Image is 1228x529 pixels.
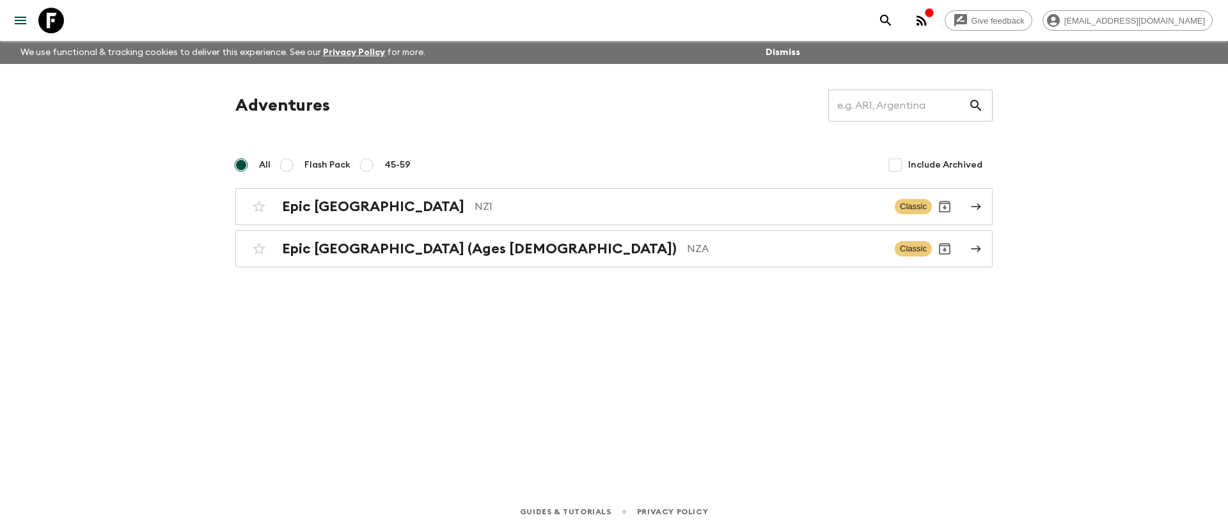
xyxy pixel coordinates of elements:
[384,159,411,171] span: 45-59
[908,159,982,171] span: Include Archived
[304,159,350,171] span: Flash Pack
[235,230,993,267] a: Epic [GEOGRAPHIC_DATA] (Ages [DEMOGRAPHIC_DATA])NZAClassicArchive
[8,8,33,33] button: menu
[282,241,677,257] h2: Epic [GEOGRAPHIC_DATA] (Ages [DEMOGRAPHIC_DATA])
[964,16,1032,26] span: Give feedback
[235,188,993,225] a: Epic [GEOGRAPHIC_DATA]NZ1ClassicArchive
[282,198,464,215] h2: Epic [GEOGRAPHIC_DATA]
[1043,10,1213,31] div: [EMAIL_ADDRESS][DOMAIN_NAME]
[1057,16,1212,26] span: [EMAIL_ADDRESS][DOMAIN_NAME]
[323,48,385,57] a: Privacy Policy
[828,88,968,123] input: e.g. AR1, Argentina
[932,194,957,219] button: Archive
[637,505,708,519] a: Privacy Policy
[687,241,885,257] p: NZA
[520,505,611,519] a: Guides & Tutorials
[15,41,430,64] p: We use functional & tracking cookies to deliver this experience. See our for more.
[945,10,1032,31] a: Give feedback
[259,159,271,171] span: All
[895,199,932,214] span: Classic
[895,241,932,257] span: Classic
[235,93,330,118] h1: Adventures
[873,8,899,33] button: search adventures
[932,236,957,262] button: Archive
[762,43,803,61] button: Dismiss
[475,199,885,214] p: NZ1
